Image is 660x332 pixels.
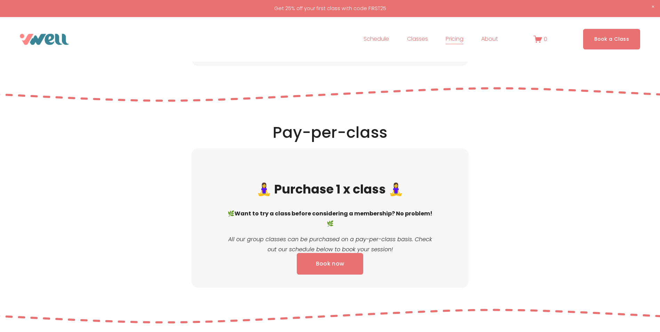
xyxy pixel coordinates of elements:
a: Book a Class [583,29,641,49]
strong: 🧘‍♀️ Purchase 1 x class 🧘‍♀️ [256,181,404,198]
a: folder dropdown [407,34,428,45]
em: All our group classes can be purchased on a pay-per-class basis. Check out our schedule below to ... [228,235,434,253]
a: Schedule [364,34,389,45]
h2: Pay-per-class [121,122,539,143]
strong: Want to try a class before considering a membership? No problem! [234,210,432,218]
span: About [481,34,498,44]
a: 0 items in cart [533,35,547,44]
span: 0 [544,35,547,43]
img: VWell [20,34,69,45]
a: Book now [297,253,363,275]
p: 🌿 🌿 [225,209,435,229]
span: Classes [407,34,428,44]
a: folder dropdown [481,34,498,45]
a: Pricing [446,34,463,45]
